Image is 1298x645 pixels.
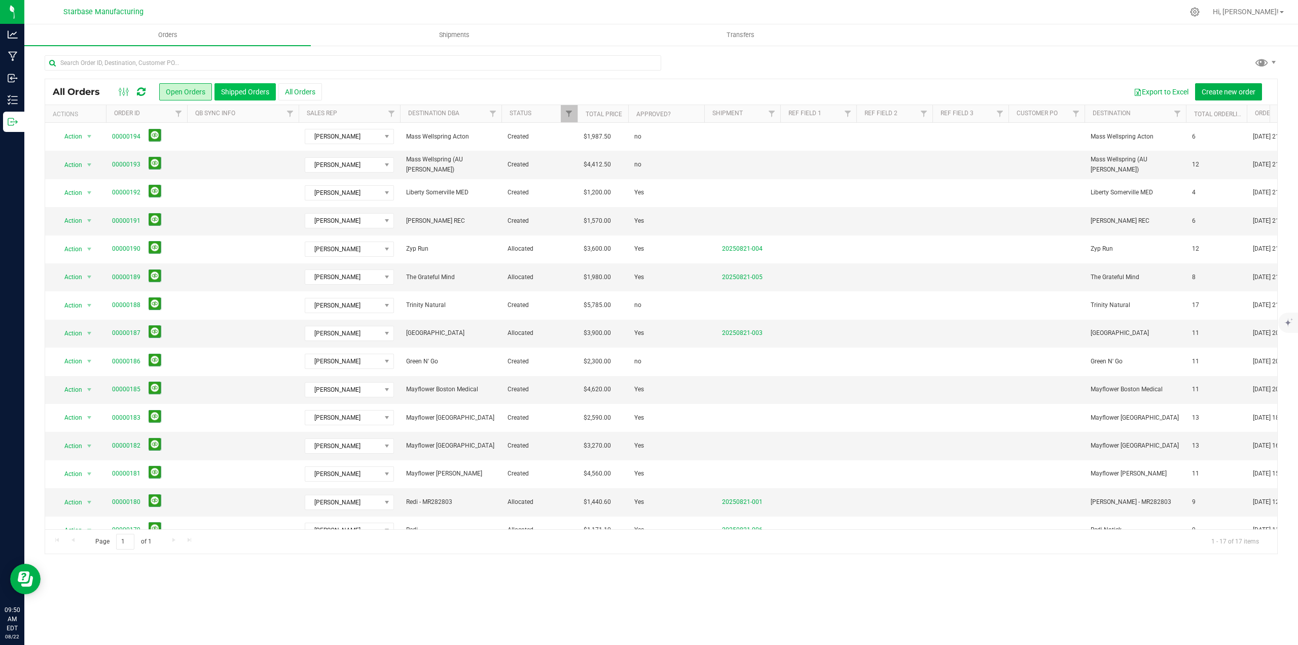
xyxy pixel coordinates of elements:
span: Yes [634,413,644,423]
span: Mayflower [GEOGRAPHIC_DATA] [1091,413,1180,423]
span: [PERSON_NAME] [305,298,381,313]
span: 6 [1192,132,1196,142]
span: Allocated [508,525,571,535]
span: [PERSON_NAME] [305,186,381,200]
span: Redi Natick [1091,525,1180,535]
span: select [83,214,96,228]
span: 13 [1192,413,1199,423]
span: Allocated [508,497,571,507]
a: Shipments [311,24,597,46]
span: Action [55,411,83,425]
span: Created [508,413,571,423]
span: 13 [1192,441,1199,451]
a: 00000194 [112,132,140,142]
span: Starbase Manufacturing [63,8,143,16]
span: Liberty Somerville MED [1091,188,1180,197]
span: Action [55,495,83,510]
a: 20250821-001 [722,498,763,505]
a: 00000192 [112,188,140,197]
span: Hi, [PERSON_NAME]! [1213,8,1279,16]
a: Filter [383,105,400,122]
a: 00000185 [112,385,140,394]
span: [PERSON_NAME] [305,214,381,228]
a: Destination [1093,110,1131,117]
a: Order ID [114,110,140,117]
span: Yes [634,497,644,507]
span: [GEOGRAPHIC_DATA] [406,328,495,338]
span: 4 [1192,188,1196,197]
span: Yes [634,469,644,479]
span: Zyp Run [406,244,495,254]
span: Create new order [1202,88,1255,96]
input: 1 [116,534,134,550]
span: select [83,158,96,172]
span: Yes [634,216,644,226]
iframe: Resource center [10,564,41,594]
span: Action [55,186,83,200]
span: [PERSON_NAME] [305,158,381,172]
span: select [83,242,96,256]
span: Trinity Natural [406,300,495,310]
span: Mayflower [GEOGRAPHIC_DATA] [1091,441,1180,451]
span: [PERSON_NAME] [305,467,381,481]
span: Allocated [508,244,571,254]
span: The Grateful Mind [1091,273,1180,282]
span: Mayflower [GEOGRAPHIC_DATA] [406,441,495,451]
span: [PERSON_NAME] [305,439,381,453]
span: Mayflower [PERSON_NAME] [1091,469,1180,479]
a: Filter [840,105,856,122]
a: 00000190 [112,244,140,254]
span: Action [55,439,83,453]
span: Green N' Go [1091,357,1180,366]
span: Zyp Run [1091,244,1180,254]
span: Mass Wellspring Acton [1091,132,1180,142]
span: select [83,467,96,481]
span: Action [55,129,83,144]
a: 00000179 [112,525,140,535]
span: Liberty Somerville MED [406,188,495,197]
a: Ref Field 2 [864,110,897,117]
span: $5,785.00 [584,300,611,310]
span: 9 [1192,497,1196,507]
span: Page of 1 [87,534,160,550]
span: $3,270.00 [584,441,611,451]
a: Filter [561,105,578,122]
a: Shipment [712,110,743,117]
a: Filter [1169,105,1186,122]
span: $1,987.50 [584,132,611,142]
button: Shipped Orders [214,83,276,100]
span: [PERSON_NAME] [305,411,381,425]
span: $1,980.00 [584,273,611,282]
span: Mayflower Boston Medical [1091,385,1180,394]
span: Orders [145,30,191,40]
span: 12 [1192,244,1199,254]
span: Shipments [425,30,483,40]
span: $2,300.00 [584,357,611,366]
span: Created [508,160,571,169]
span: [PERSON_NAME] - MR282803 [1091,497,1180,507]
span: 11 [1192,357,1199,366]
a: Ref Field 3 [941,110,974,117]
span: 11 [1192,385,1199,394]
a: 00000182 [112,441,140,451]
span: 1 - 17 of 17 items [1203,534,1267,549]
a: Filter [764,105,780,122]
a: Filter [485,105,501,122]
span: Trinity Natural [1091,300,1180,310]
span: 11 [1192,328,1199,338]
a: Customer PO [1017,110,1058,117]
span: Green N' Go [406,357,495,366]
span: Yes [634,273,644,282]
span: $1,171.10 [584,525,611,535]
span: $3,900.00 [584,328,611,338]
span: Allocated [508,273,571,282]
span: [PERSON_NAME] [305,242,381,256]
span: Mass Wellspring (AU [PERSON_NAME]) [1091,155,1180,174]
span: 6 [1192,216,1196,226]
inline-svg: Inventory [8,95,18,105]
span: Yes [634,441,644,451]
span: Mayflower [GEOGRAPHIC_DATA] [406,413,495,423]
span: $4,560.00 [584,469,611,479]
span: $4,620.00 [584,385,611,394]
a: Approved? [636,111,671,118]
